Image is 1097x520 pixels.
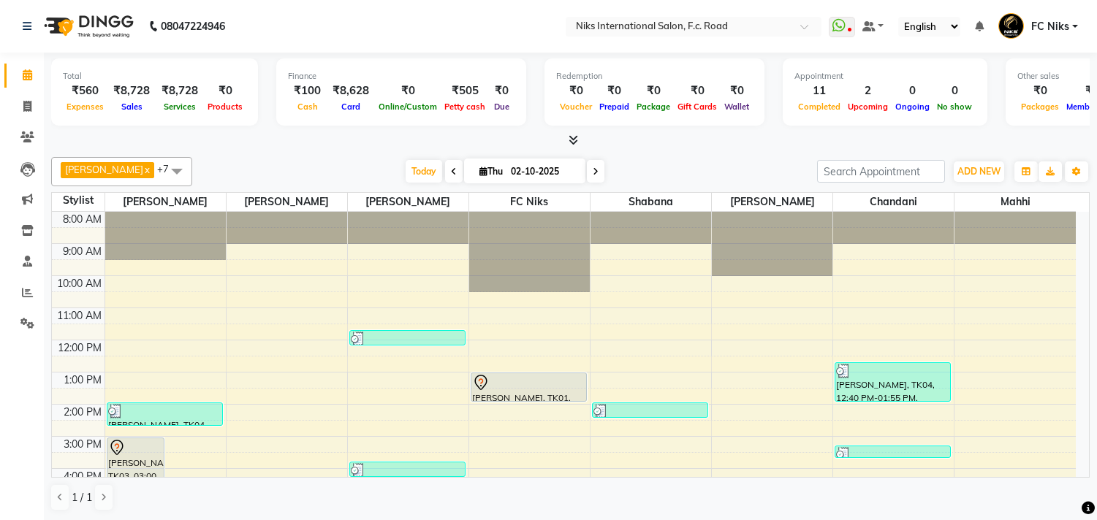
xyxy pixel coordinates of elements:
[933,102,976,112] span: No show
[161,6,225,47] b: 08047224946
[55,340,105,356] div: 12:00 PM
[227,193,347,211] span: [PERSON_NAME]
[288,70,515,83] div: Finance
[441,83,489,99] div: ₹505
[591,193,711,211] span: Shabana
[1017,102,1063,112] span: Packages
[596,102,633,112] span: Prepaid
[294,102,322,112] span: Cash
[490,102,513,112] span: Due
[60,212,105,227] div: 8:00 AM
[72,490,92,505] span: 1 / 1
[674,83,721,99] div: ₹0
[833,193,954,211] span: Chandani
[489,83,515,99] div: ₹0
[633,102,674,112] span: Package
[65,164,143,175] span: [PERSON_NAME]
[506,161,580,183] input: 2025-10-02
[375,102,441,112] span: Online/Custom
[835,363,950,401] div: [PERSON_NAME], TK04, 12:40 PM-01:55 PM, Threading - Eyebrows ([DEMOGRAPHIC_DATA]) (₹60),Clean Ups...
[63,83,107,99] div: ₹560
[957,166,1001,177] span: ADD NEW
[892,83,933,99] div: 0
[54,308,105,324] div: 11:00 AM
[817,160,945,183] input: Search Appointment
[844,102,892,112] span: Upcoming
[441,102,489,112] span: Petty cash
[998,13,1024,39] img: FC Niks
[721,83,753,99] div: ₹0
[63,70,246,83] div: Total
[350,331,465,345] div: [PERSON_NAME], TK02, 11:40 AM-12:10 PM, Styling - Blow Dry With Wash (Medium) ([DEMOGRAPHIC_DATA]...
[556,70,753,83] div: Redemption
[471,373,586,401] div: [PERSON_NAME], TK01, 01:00 PM-01:55 PM, Haircut - [DEMOGRAPHIC_DATA] Haircut (Wash & Blowdry Comp...
[204,83,246,99] div: ₹0
[954,193,1076,211] span: Mahhi
[954,161,1004,182] button: ADD NEW
[37,6,137,47] img: logo
[794,70,976,83] div: Appointment
[1017,83,1063,99] div: ₹0
[61,469,105,484] div: 4:00 PM
[107,438,164,500] div: [PERSON_NAME], TK03, 03:00 PM-05:00 PM, [MEDICAL_DATA] Treatment - Long ([DEMOGRAPHIC_DATA])
[406,160,442,183] span: Today
[143,164,150,175] a: x
[476,166,506,177] span: Thu
[633,83,674,99] div: ₹0
[350,462,465,476] div: [PERSON_NAME], TK07, 03:45 PM-04:15 PM, Styling - Blow Dry With Wash (Medium) ([DEMOGRAPHIC_DATA]...
[348,193,468,211] span: [PERSON_NAME]
[107,83,156,99] div: ₹8,728
[556,102,596,112] span: Voucher
[61,372,105,388] div: 1:00 PM
[1031,19,1069,34] span: FC Niks
[61,437,105,452] div: 3:00 PM
[288,83,327,99] div: ₹100
[60,244,105,259] div: 9:00 AM
[835,446,950,457] div: [PERSON_NAME], TK06, 03:15 PM-03:40 PM, Threading - Eyebrows ([DEMOGRAPHIC_DATA]) (₹60),Threading...
[61,405,105,420] div: 2:00 PM
[844,83,892,99] div: 2
[375,83,441,99] div: ₹0
[204,102,246,112] span: Products
[794,83,844,99] div: 11
[54,276,105,291] div: 10:00 AM
[156,83,204,99] div: ₹8,728
[338,102,364,112] span: Card
[892,102,933,112] span: Ongoing
[118,102,146,112] span: Sales
[721,102,753,112] span: Wallet
[107,403,222,425] div: [PERSON_NAME], TK04, 01:55 PM-02:40 PM, Haircut - Creative Haircut (Wash & Blowdry Complimentary)...
[593,403,707,417] div: [PERSON_NAME], TK05, 01:55 PM-02:25 PM, Styling - Blow Dry With Wash (Medium) ([DEMOGRAPHIC_DATA]...
[105,193,226,211] span: [PERSON_NAME]
[469,193,590,211] span: FC Niks
[556,83,596,99] div: ₹0
[157,163,180,175] span: +7
[160,102,200,112] span: Services
[63,102,107,112] span: Expenses
[933,83,976,99] div: 0
[712,193,832,211] span: [PERSON_NAME]
[327,83,375,99] div: ₹8,628
[674,102,721,112] span: Gift Cards
[52,193,105,208] div: Stylist
[596,83,633,99] div: ₹0
[794,102,844,112] span: Completed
